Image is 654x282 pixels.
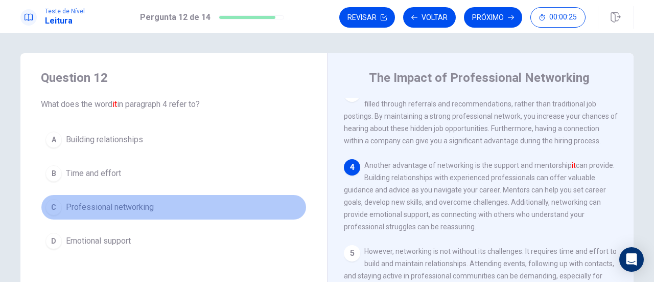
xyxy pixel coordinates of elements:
span: 00:00:25 [549,13,577,21]
button: Voltar [403,7,456,28]
span: Another advantage of networking is the support and mentorship can provide. Building relationships... [344,161,615,231]
span: Professional networking [66,201,154,213]
div: D [45,233,62,249]
div: A [45,132,62,148]
font: it [572,161,576,169]
div: 4 [344,159,360,176]
div: Open Intercom Messenger [619,247,644,272]
span: Networking can also open doors to new job opportunities. Many positions are filled through referr... [344,88,618,145]
span: What does the word in paragraph 4 refer to? [41,98,307,111]
span: Time and effort [66,167,121,180]
div: C [45,199,62,215]
h1: Pergunta 12 de 14 [140,11,211,24]
h1: Leitura [45,15,85,27]
span: Building relationships [66,134,143,146]
div: B [45,165,62,182]
button: ABuilding relationships [41,127,307,153]
button: CProfessional networking [41,194,307,220]
button: BTime and effort [41,161,307,186]
span: Emotional support [66,235,131,247]
h4: The Impact of Professional Networking [369,70,590,86]
button: 00:00:25 [530,7,586,28]
button: Revisar [339,7,395,28]
button: Próximo [464,7,522,28]
h4: Question 12 [41,70,307,86]
font: it [112,99,117,109]
button: DEmotional support [41,228,307,254]
span: Teste de Nível [45,8,85,15]
div: 5 [344,245,360,262]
